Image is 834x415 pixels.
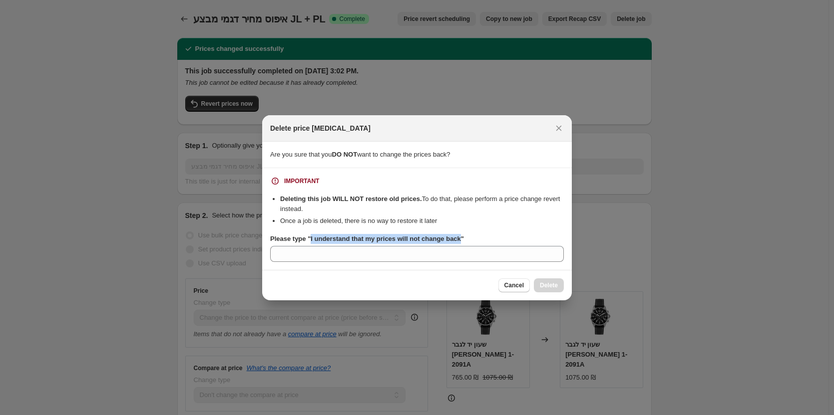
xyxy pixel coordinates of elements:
h2: Delete price [MEDICAL_DATA] [270,123,371,133]
span: Cancel [504,281,524,289]
li: Once a job is deleted, there is no way to restore it later [280,216,564,226]
li: To do that, please perform a price change revert instead. [280,194,564,214]
b: Deleting this job WILL NOT restore old prices. [280,195,422,203]
div: IMPORTANT [284,177,319,185]
b: DO NOT [332,151,358,158]
span: Are you sure that you want to change the prices back? [270,151,450,158]
button: Cancel [498,278,530,292]
b: Please type "I understand that my prices will not change back" [270,235,464,242]
button: Close [552,121,566,135]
